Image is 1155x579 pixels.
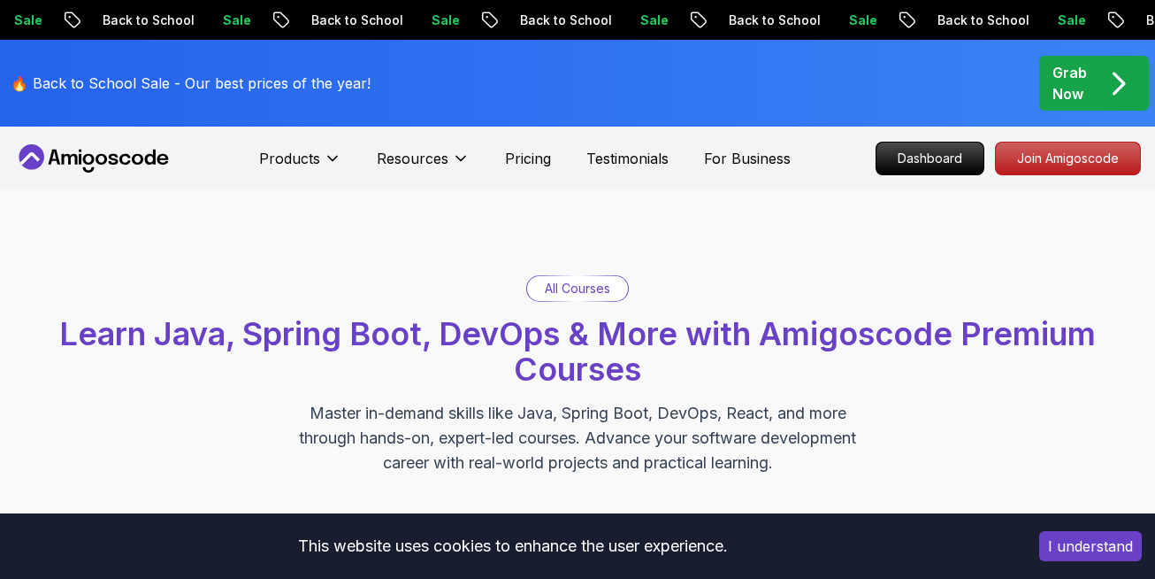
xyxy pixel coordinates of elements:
[996,143,1140,174] p: Join Amigoscode
[1039,531,1142,561] button: Accept cookies
[203,12,259,29] p: Sale
[13,527,1013,566] div: This website uses cookies to enhance the user experience.
[291,12,411,29] p: Back to School
[59,314,1096,389] span: Learn Java, Spring Boot, DevOps & More with Amigoscode Premium Courses
[505,148,551,169] a: Pricing
[876,142,984,175] a: Dashboard
[917,12,1037,29] p: Back to School
[545,280,610,297] p: All Courses
[411,12,468,29] p: Sale
[11,73,371,94] p: 🔥 Back to School Sale - Our best prices of the year!
[620,12,677,29] p: Sale
[829,12,885,29] p: Sale
[82,12,203,29] p: Back to School
[259,148,320,169] p: Products
[708,12,829,29] p: Back to School
[377,148,470,183] button: Resources
[704,148,791,169] a: For Business
[876,143,983,174] p: Dashboard
[500,12,620,29] p: Back to School
[377,148,448,169] p: Resources
[259,148,341,183] button: Products
[1052,62,1087,104] p: Grab Now
[995,142,1141,175] a: Join Amigoscode
[586,148,669,169] a: Testimonials
[280,401,875,475] p: Master in-demand skills like Java, Spring Boot, DevOps, React, and more through hands-on, expert-...
[1037,12,1094,29] p: Sale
